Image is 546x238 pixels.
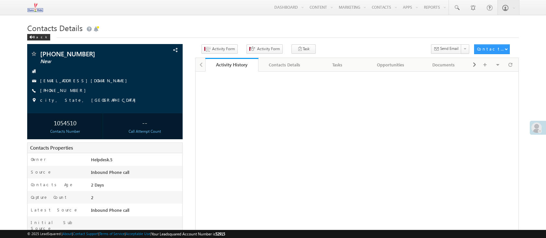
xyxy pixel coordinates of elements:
button: Task [291,44,316,54]
a: Opportunities [364,58,417,72]
a: Activity History [205,58,258,72]
div: 1054510 [29,117,101,129]
span: Activity Form [257,46,280,52]
a: Tasks [311,58,364,72]
img: Custom Logo [27,2,43,13]
span: Your Leadsquared Account Number is [151,232,225,236]
div: Inbound Phone call [89,169,182,178]
button: Activity Form [246,44,283,54]
span: New [40,58,137,65]
button: Contacts Actions [474,44,510,54]
div: Contacts Actions [477,46,505,52]
span: 52915 [215,232,225,236]
label: Initial Sub Source [31,220,84,231]
a: Acceptable Use [126,232,150,236]
a: About [63,232,72,236]
span: [PHONE_NUMBER] [40,51,137,57]
a: Contact Support [73,232,98,236]
span: Contacts Properties [30,144,73,151]
label: Capture Count [31,194,68,200]
a: Back [27,34,53,39]
label: Latest Source [31,207,78,213]
a: [PHONE_NUMBER] [40,87,89,93]
label: Source [31,169,52,175]
a: Documents [417,58,470,72]
button: Send Email [431,44,461,54]
a: [EMAIL_ADDRESS][DOMAIN_NAME] [40,78,130,83]
a: Terms of Service [99,232,125,236]
div: Call Attempt Count [108,129,181,134]
span: city, State, [GEOGRAPHIC_DATA] [40,97,139,104]
span: Activity Form [212,46,235,52]
div: Tasks [316,61,358,69]
a: Contacts Details [258,58,312,72]
div: Documents [422,61,464,69]
div: Contacts Number [29,129,101,134]
div: Opportunities [370,61,412,69]
label: Contacts Age [31,182,74,187]
div: Activity History [210,62,254,68]
div: Contacts Details [264,61,306,69]
span: Helpdesk.5 [91,157,112,162]
div: Inbound Phone call [89,207,182,216]
span: Contacts Details [27,23,83,33]
div: 2 Days [89,182,182,191]
div: 2 [89,194,182,203]
div: Back [27,34,50,40]
div: -- [108,117,181,129]
label: Owner [31,156,46,162]
span: Send Email [440,46,459,51]
span: © 2025 LeadSquared | | | | | [27,231,225,237]
button: Activity Form [201,44,238,54]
